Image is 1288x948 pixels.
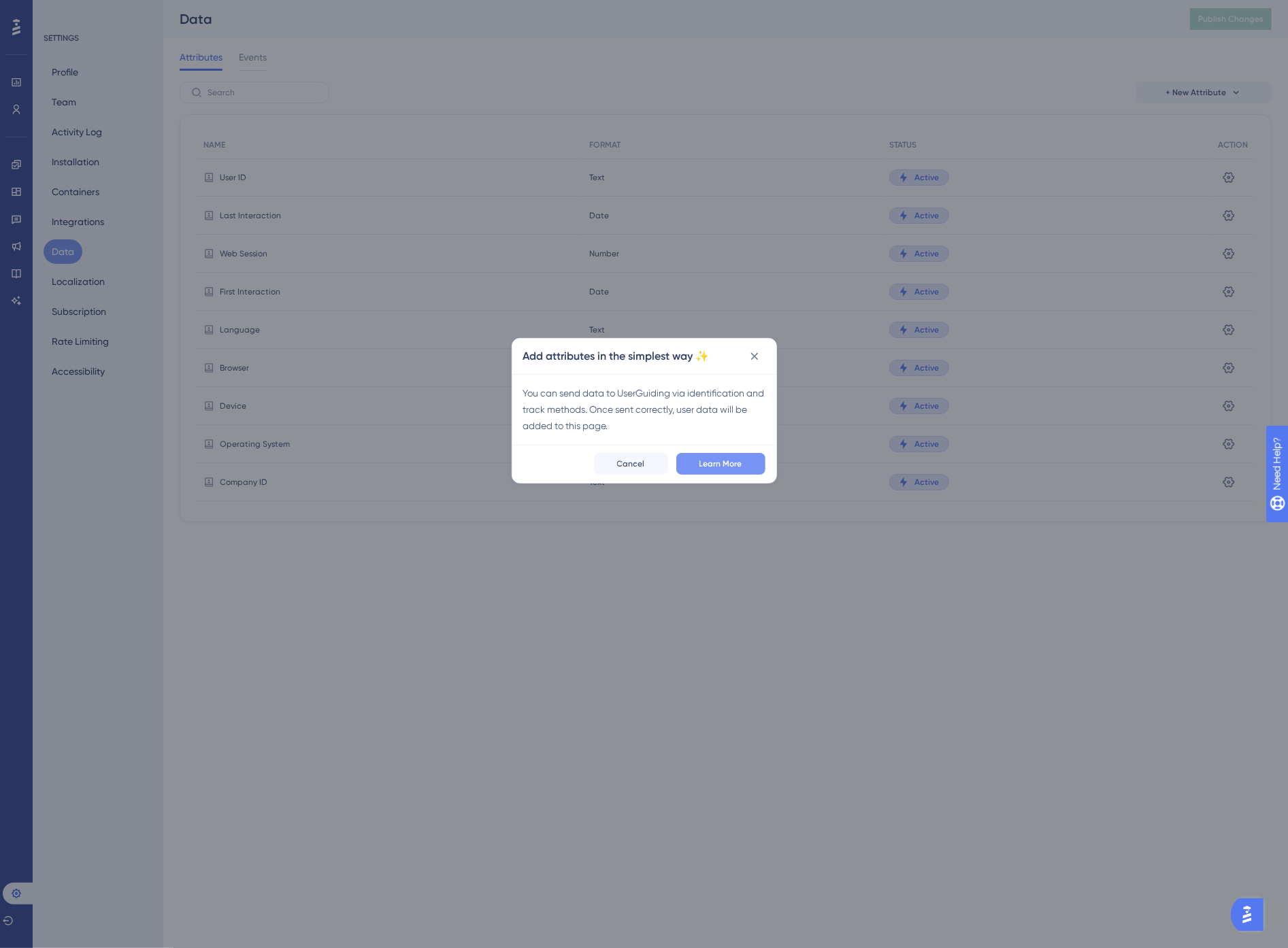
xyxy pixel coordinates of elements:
span: Learn More [699,458,742,469]
span: Need Help? [32,3,85,20]
span: Cancel [617,458,645,469]
iframe: UserGuiding AI Assistant Launcher [1231,894,1272,935]
div: You can send data to UserGuiding via identification and track methods. Once sent correctly, user ... [523,385,765,434]
h2: Add attributes in the simplest way ✨ [523,348,710,365]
